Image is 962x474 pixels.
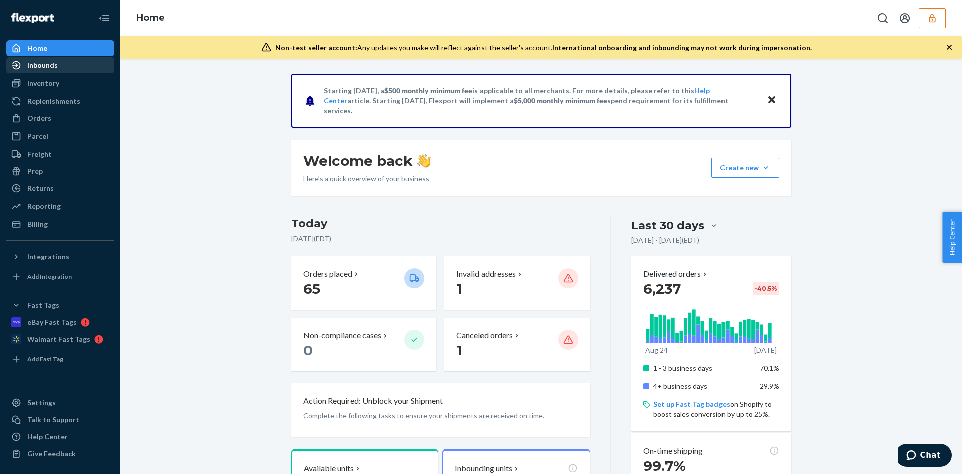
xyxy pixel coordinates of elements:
p: Non-compliance cases [303,330,381,341]
a: Returns [6,180,114,196]
a: Prep [6,163,114,179]
div: Add Integration [27,272,72,281]
h1: Welcome back [303,152,431,170]
div: Walmart Fast Tags [27,334,90,344]
a: Walmart Fast Tags [6,331,114,347]
div: Add Fast Tag [27,355,63,363]
a: Home [136,12,165,23]
div: Integrations [27,252,69,262]
button: Create new [711,158,779,178]
p: Complete the following tasks to ensure your shipments are received on time. [303,411,578,421]
a: Help Center [6,429,114,445]
span: International onboarding and inbounding may not work during impersonation. [552,43,812,52]
button: Give Feedback [6,446,114,462]
a: Freight [6,146,114,162]
p: [DATE] - [DATE] ( EDT ) [631,235,699,245]
div: Prep [27,166,43,176]
button: Open account menu [895,8,915,28]
div: Freight [27,149,52,159]
button: Open Search Box [873,8,893,28]
a: Parcel [6,128,114,144]
a: Inbounds [6,57,114,73]
a: Orders [6,110,114,126]
a: eBay Fast Tags [6,314,114,330]
p: Invalid addresses [456,268,516,280]
a: Reporting [6,198,114,214]
span: 70.1% [760,364,779,372]
div: Last 30 days [631,218,704,233]
span: 0 [303,342,313,359]
div: Replenishments [27,96,80,106]
button: Integrations [6,249,114,265]
div: Returns [27,183,54,193]
div: Settings [27,398,56,408]
span: 1 [456,280,462,297]
img: hand-wave emoji [417,154,431,168]
div: Home [27,43,47,53]
span: 6,237 [643,280,681,297]
ol: breadcrumbs [128,4,173,33]
div: Reporting [27,201,61,211]
div: Give Feedback [27,449,76,459]
button: Delivered orders [643,268,709,280]
a: Home [6,40,114,56]
a: Set up Fast Tag badges [653,400,730,408]
div: Help Center [27,432,68,442]
img: Flexport logo [11,13,54,23]
button: Help Center [942,212,962,263]
button: Orders placed 65 [291,256,436,310]
p: Action Required: Unblock your Shipment [303,395,443,407]
div: Inventory [27,78,59,88]
button: Invalid addresses 1 [444,256,590,310]
p: Here’s a quick overview of your business [303,174,431,184]
iframe: Opens a widget where you can chat to one of our agents [898,444,952,469]
a: Add Integration [6,269,114,285]
div: Talk to Support [27,415,79,425]
span: Non-test seller account: [275,43,357,52]
a: Billing [6,216,114,232]
a: Settings [6,395,114,411]
button: Canceled orders 1 [444,318,590,371]
p: Starting [DATE], a is applicable to all merchants. For more details, please refer to this article... [324,86,757,116]
div: Any updates you make will reflect against the seller's account. [275,43,812,53]
p: on Shopify to boost sales conversion by up to 25%. [653,399,779,419]
a: Inventory [6,75,114,91]
button: Non-compliance cases 0 [291,318,436,371]
div: -40.5 % [753,282,779,295]
span: 1 [456,342,462,359]
div: Inbounds [27,60,58,70]
div: Fast Tags [27,300,59,310]
p: Aug 24 [645,345,668,355]
div: Orders [27,113,51,123]
div: eBay Fast Tags [27,317,77,327]
p: Orders placed [303,268,352,280]
p: [DATE] ( EDT ) [291,234,590,244]
div: Parcel [27,131,48,141]
button: Talk to Support [6,412,114,428]
span: 65 [303,280,320,297]
button: Close Navigation [94,8,114,28]
a: Replenishments [6,93,114,109]
span: $500 monthly minimum fee [384,86,472,95]
h3: Today [291,216,590,232]
p: 4+ business days [653,381,752,391]
a: Add Fast Tag [6,351,114,367]
span: $5,000 monthly minimum fee [514,96,607,105]
button: Fast Tags [6,297,114,313]
p: On-time shipping [643,445,703,457]
p: [DATE] [754,345,777,355]
button: Close [765,93,778,108]
p: Canceled orders [456,330,513,341]
span: 29.9% [760,382,779,390]
div: Billing [27,219,48,229]
p: 1 - 3 business days [653,363,752,373]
